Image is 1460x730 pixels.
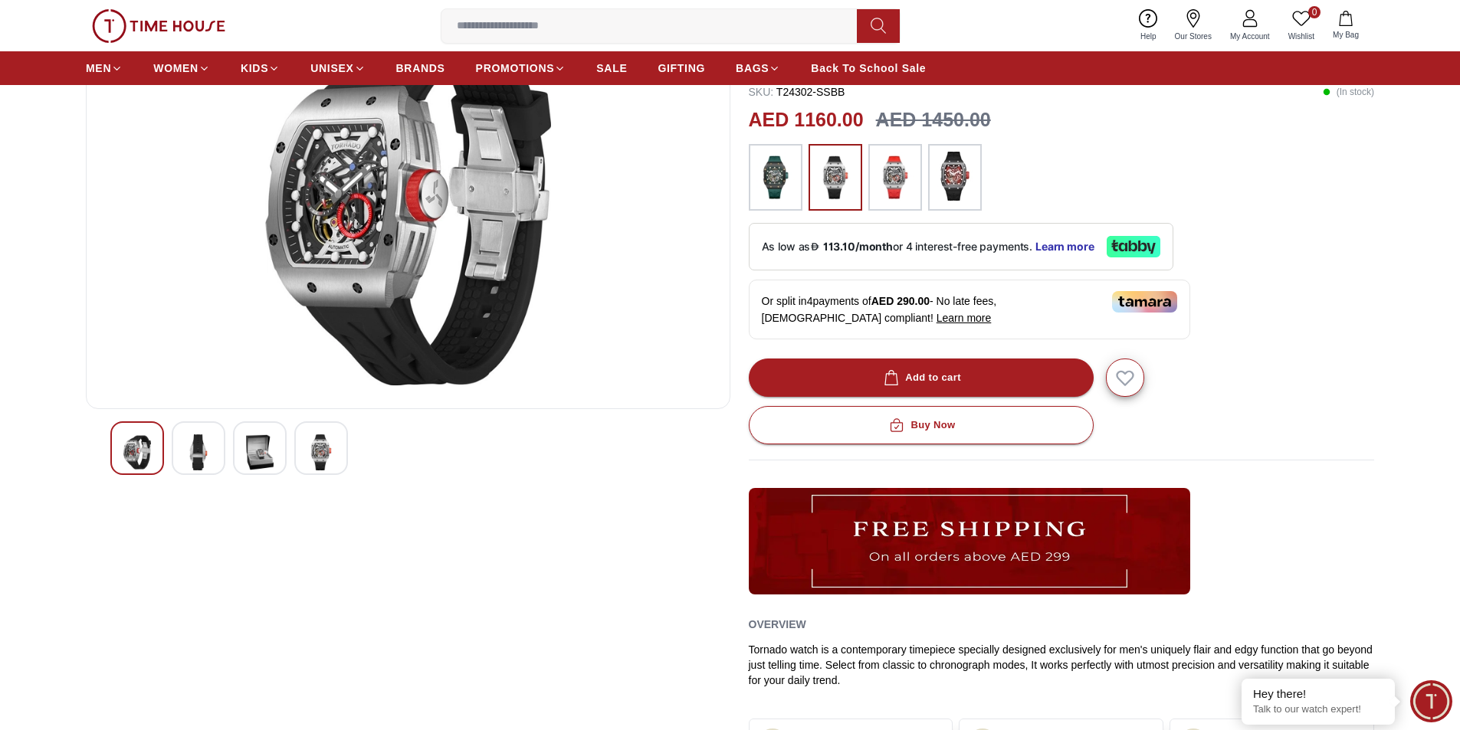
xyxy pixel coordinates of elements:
div: Chat Widget [1410,680,1452,722]
span: MEN [86,61,111,76]
a: Our Stores [1166,6,1221,45]
p: Talk to our watch expert! [1253,703,1383,716]
span: My Account [1224,31,1276,42]
span: UNISEX [310,61,353,76]
div: Or split in 4 payments of - No late fees, [DEMOGRAPHIC_DATA] compliant! [749,280,1190,339]
span: Back To School Sale [811,61,926,76]
span: Learn more [937,312,992,324]
img: ... [756,152,795,204]
a: BRANDS [396,54,445,82]
span: 0 [1308,6,1321,18]
a: WOMEN [153,54,210,82]
span: Wishlist [1282,31,1321,42]
img: Tornado Men's Automatic Navy Blue Dial Dial Watch - T24302-XSNN [99,28,717,396]
div: Add to cart [881,369,961,387]
img: Tornado Men's Automatic Navy Blue Dial Dial Watch - T24302-XSNN [246,434,274,470]
span: KIDS [241,61,268,76]
img: Tornado Men's Automatic Navy Blue Dial Dial Watch - T24302-XSNN [185,434,212,470]
span: SKU : [749,86,774,98]
img: Tornado Men's Automatic Navy Blue Dial Dial Watch - T24302-XSNN [307,434,335,470]
p: ( In stock ) [1323,84,1374,100]
img: ... [816,152,855,204]
img: ... [876,152,914,204]
a: BAGS [736,54,780,82]
h2: AED 1160.00 [749,106,864,135]
span: AED 290.00 [871,295,930,307]
span: WOMEN [153,61,198,76]
span: My Bag [1327,29,1365,41]
a: Back To School Sale [811,54,926,82]
img: ... [92,9,225,43]
div: Tornado watch is a contemporary timepiece specially designed exclusively for men's uniquely flair... [749,642,1375,688]
img: ... [749,488,1190,594]
span: GIFTING [658,61,705,76]
h2: Overview [749,613,806,636]
a: Help [1131,6,1166,45]
div: Buy Now [886,417,955,434]
span: PROMOTIONS [476,61,555,76]
img: Tornado Men's Automatic Navy Blue Dial Dial Watch - T24302-XSNN [123,434,151,470]
img: Tamara [1112,291,1177,313]
span: BRANDS [396,61,445,76]
a: MEN [86,54,123,82]
span: SALE [596,61,627,76]
h3: AED 1450.00 [876,106,991,135]
img: ... [936,152,974,201]
span: Help [1134,31,1163,42]
a: PROMOTIONS [476,54,566,82]
span: BAGS [736,61,769,76]
button: Buy Now [749,406,1094,444]
a: UNISEX [310,54,365,82]
a: GIFTING [658,54,705,82]
a: SALE [596,54,627,82]
button: Add to cart [749,358,1094,397]
a: KIDS [241,54,280,82]
a: 0Wishlist [1279,6,1324,45]
div: Hey there! [1253,686,1383,702]
button: My Bag [1324,8,1368,44]
span: Our Stores [1169,31,1218,42]
p: T24302-SSBB [749,84,845,100]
